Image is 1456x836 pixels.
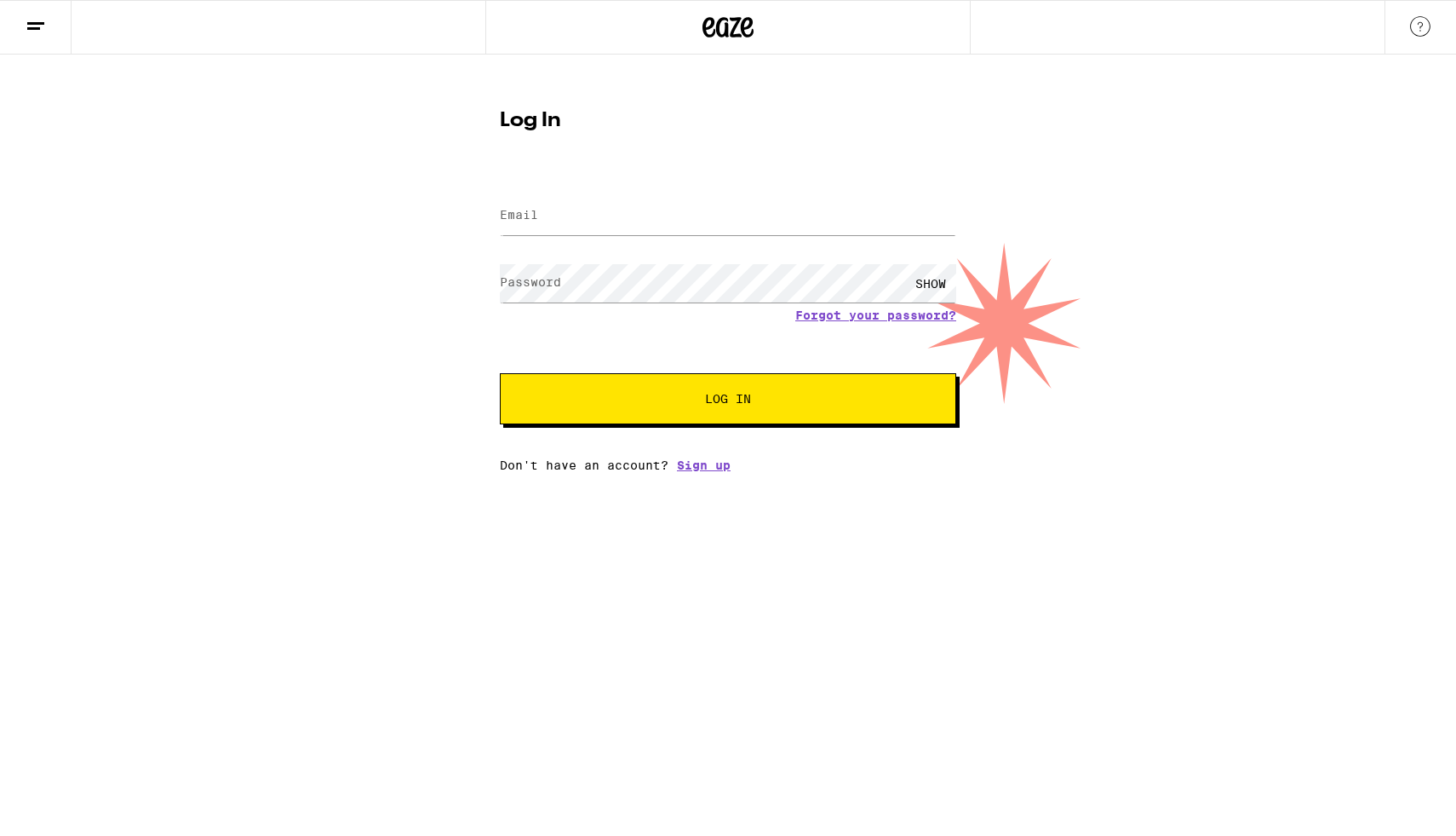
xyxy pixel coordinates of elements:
[795,308,956,322] a: Forgot your password?
[500,208,538,222] label: Email
[705,393,751,405] span: Log In
[500,458,956,472] div: Don't have an account?
[500,197,956,235] input: Email
[500,111,956,131] h1: Log In
[905,264,956,303] div: SHOW
[500,275,561,289] label: Password
[677,458,731,472] a: Sign up
[500,373,956,424] button: Log In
